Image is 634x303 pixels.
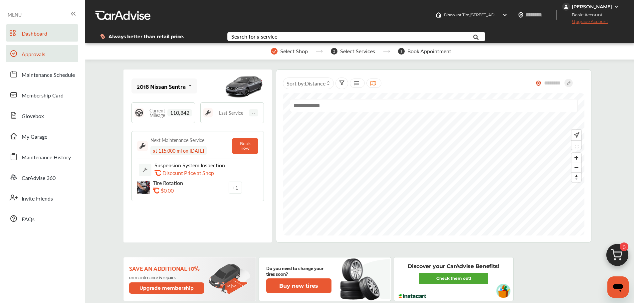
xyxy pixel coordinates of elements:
[22,195,53,203] span: Invite Friends
[22,133,47,141] span: My Garage
[6,148,78,165] a: Maintenance History
[6,107,78,124] a: Glovebox
[100,34,105,39] img: dollor_label_vector.a70140d1.svg
[6,66,78,83] a: Maintenance Schedule
[563,11,608,18] span: Basic Account
[339,255,383,303] img: new-tire.a0c7fe23.svg
[22,112,44,121] span: Glovebox
[398,48,405,55] span: 3
[572,4,612,10] div: [PERSON_NAME]
[518,12,524,18] img: location_vector.a44bc228.svg
[383,50,390,53] img: stepper-arrow.e24c07c6.svg
[280,48,308,54] span: Select Shop
[139,164,151,176] img: default_wrench_icon.d1a43860.svg
[229,182,242,194] a: +1
[22,153,71,162] span: Maintenance History
[571,163,581,172] button: Zoom out
[6,24,78,42] a: Dashboard
[572,131,579,139] img: recenter.ce011a49.svg
[137,83,186,89] div: 2018 Nissan Sentra
[249,109,258,116] span: --
[162,170,214,176] p: Discount Price at Shop
[22,215,35,224] span: FAQs
[444,12,556,17] span: Discount Tire , [STREET_ADDRESS] LAVEEN , AZ 85339-3000
[161,187,227,194] div: $0.00
[340,48,375,54] span: Select Services
[316,50,323,53] img: stepper-arrow.e24c07c6.svg
[571,173,581,182] span: Reset bearing to north
[571,153,581,163] button: Zoom in
[266,265,331,276] p: Do you need to change your tires soon?
[398,294,427,298] img: instacart-logo.217963cc.svg
[150,146,207,155] div: at 115,000 mi on [DATE]
[614,4,619,9] img: WGsFRI8htEPBVLJbROoPRyZpYNWhNONpIPPETTm6eUC0GeLEiAAAAAElFTkSuQmCC
[408,263,499,270] p: Discover your CarAdvise Benefits!
[203,108,213,117] img: maintenance_logo
[231,34,277,39] div: Search for a service
[219,110,243,115] span: Last Service
[287,79,325,87] span: Sort by :
[305,79,325,87] span: Distance
[266,278,331,293] button: Buy new tires
[407,48,451,54] span: Book Appointment
[224,71,264,101] img: mobile_12426_st0640_046.jpg
[562,3,570,11] img: jVpblrzwTbfkPYzPPzSLxeg0AAAAASUVORK5CYII=
[571,172,581,182] button: Reset bearing to north
[8,12,22,17] span: MENU
[6,127,78,145] a: My Garage
[129,264,205,272] p: Save an additional 10%
[496,284,511,298] img: instacart-vehicle.0979a191.svg
[562,19,608,27] span: Upgrade Account
[556,10,557,20] img: header-divider.bc55588e.svg
[147,108,167,117] span: Current Mileage
[6,169,78,186] a: CarAdvise 360
[22,30,47,38] span: Dashboard
[209,264,250,295] img: update-membership.81812027.svg
[22,91,64,100] span: Membership Card
[502,12,508,18] img: header-down-arrow.9dd2ce7d.svg
[419,273,488,284] a: Check them out!
[22,50,45,59] span: Approvals
[607,276,629,298] iframe: Button to launch messaging window
[108,34,184,39] span: Always better than retail price.
[134,108,144,117] img: steering_logo
[536,80,541,86] img: location_vector_orange.38f05af8.svg
[22,71,75,79] span: Maintenance Schedule
[232,138,258,154] button: Book now
[266,278,333,293] a: Buy new tires
[153,180,226,186] p: Tire Rotation
[6,86,78,103] a: Membership Card
[137,141,148,151] img: maintenance_logo
[436,12,441,18] img: header-home-logo.8d720a4f.svg
[22,174,56,183] span: CarAdvise 360
[331,48,337,55] span: 2
[137,181,150,194] img: tire-rotation-thumb.jpg
[271,48,278,55] img: stepper-checkmark.b5569197.svg
[167,109,192,116] span: 110,842
[129,274,205,280] p: on maintenance & repairs
[283,93,584,235] canvas: Map
[6,45,78,62] a: Approvals
[601,241,633,273] img: cart_icon.3d0951e8.svg
[229,182,242,194] div: + 1
[129,282,204,294] button: Upgrade membership
[6,210,78,227] a: FAQs
[150,137,204,143] div: Next Maintenance Service
[620,242,628,251] span: 0
[154,162,228,168] p: Suspension System Inspection
[6,189,78,207] a: Invite Friends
